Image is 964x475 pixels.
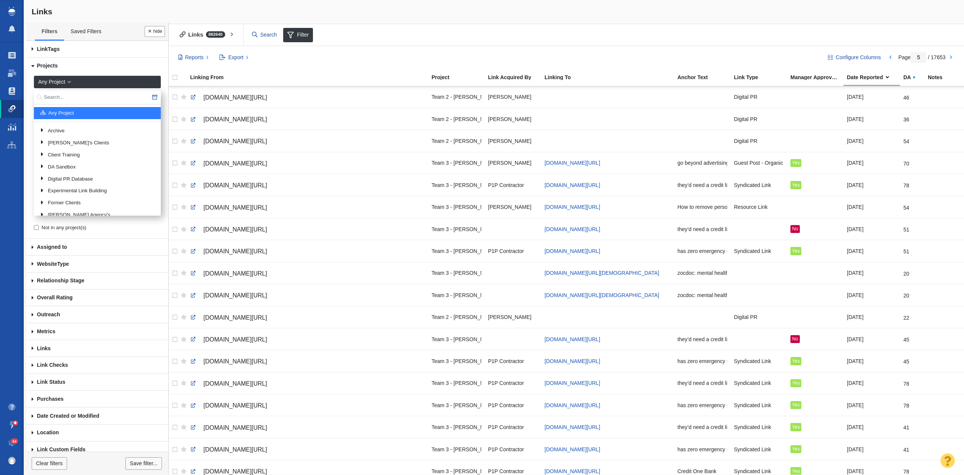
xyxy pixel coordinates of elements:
div: [DATE] [847,89,897,105]
a: [DOMAIN_NAME][URL] [190,399,425,412]
span: [DOMAIN_NAME][URL] [545,358,600,364]
span: [PERSON_NAME] [488,138,531,144]
span: Guest Post - Organic [734,159,783,166]
td: P1P Contractor [485,394,541,416]
td: Guest Post - Organic [731,152,787,174]
span: Syndicated Link [734,468,771,475]
a: [DOMAIN_NAME][URL] [190,289,425,302]
a: [DOMAIN_NAME][URL] [545,380,600,386]
span: P1P Contractor [488,380,524,386]
a: Client Training [38,149,156,161]
a: [DOMAIN_NAME][URL] [190,223,425,236]
span: No [792,226,798,231]
span: [DOMAIN_NAME][URL] [203,182,267,188]
span: [DOMAIN_NAME][URL] [203,446,267,453]
a: [DOMAIN_NAME][URL] [545,402,600,408]
span: [DOMAIN_NAME][URL][DEMOGRAPHIC_DATA] [545,270,659,276]
td: Digital PR [731,130,787,152]
div: Team 3 - [PERSON_NAME] | Summer | [PERSON_NAME]\Incogni\Incogni - Resource [432,199,481,215]
div: Team 2 - [PERSON_NAME] | [PERSON_NAME] | [PERSON_NAME]\Team Software\Team Software - Digital PR -... [432,309,481,325]
span: [DOMAIN_NAME][URL] [203,116,267,123]
a: Outreach [26,306,168,323]
button: Configure Columns [824,51,885,64]
span: Page / 17653 [898,54,946,60]
span: P1P Contractor [488,424,524,431]
td: No [787,218,843,240]
div: Link Acquired By [488,75,544,80]
div: [DATE] [847,309,897,325]
a: Purchases [26,391,168,408]
div: Team 3 - [PERSON_NAME] | Summer | [PERSON_NAME]\Zocdoc\Zocdoc - Psychiatry - 04 - Mental Health I... [432,265,481,281]
a: Archive [38,125,156,136]
div: has zero emergency savings [677,243,727,259]
span: P1P Contractor [488,402,524,409]
div: Team 3 - [PERSON_NAME] | Summer | [PERSON_NAME]\Credit One Bank\Credit One Bank - Digital PR - Ra... [432,419,481,435]
span: Syndicated Link [734,380,771,386]
a: [DOMAIN_NAME][URL] [190,311,425,324]
td: Syndicated Link [731,372,787,394]
td: Syndicated Link [731,438,787,460]
div: How to remove personal information from the internet for free [677,199,727,215]
span: P1P Contractor [488,468,524,475]
div: Team 3 - [PERSON_NAME] | Summer | [PERSON_NAME]\Ready Set Gift\Ready Set Gift - Content Links [432,155,481,171]
a: [DOMAIN_NAME][URL] [545,248,600,254]
div: 36 [903,111,909,123]
div: they’d need a credit limit increase [677,221,727,237]
a: Links [26,340,168,357]
a: Link Custom Fields [26,441,168,458]
span: Syndicated Link [734,446,771,453]
td: P1P Contractor [485,372,541,394]
a: Anchor Text [677,75,733,81]
div: Team 2 - [PERSON_NAME] | [PERSON_NAME] | [PERSON_NAME]\Team Software\Team Software - Digital PR -... [432,111,481,127]
td: Syndicated Link [731,174,787,196]
td: Resource Link [731,196,787,218]
span: No [792,336,798,342]
div: they’d need a credit limit increase [677,375,727,391]
span: Filter [283,28,313,42]
span: [PERSON_NAME] [488,116,531,123]
span: Digital PR [734,116,757,123]
div: 78 [903,177,909,189]
td: Laura Greene [485,152,541,174]
div: [DATE] [847,221,897,237]
span: Yes [792,402,800,408]
a: [DOMAIN_NAME][URL] [190,421,425,434]
span: Syndicated Link [734,402,771,409]
button: Done [145,26,165,37]
div: zocdoc: mental health in the [DEMOGRAPHIC_DATA] community [677,265,727,281]
div: 54 [903,199,909,211]
a: [DOMAIN_NAME][URL] [190,157,425,170]
span: Digital PR [734,314,757,320]
span: Export [228,54,243,61]
span: Yes [792,359,800,364]
div: Project [432,75,487,80]
div: has zero emergency savings [677,397,727,413]
a: [DOMAIN_NAME][URL] [190,443,425,456]
div: 78 [903,397,909,409]
td: Samantha Staufenberg [485,196,541,218]
a: [DOMAIN_NAME][URL] [545,182,600,188]
td: P1P Contractor [485,438,541,460]
div: [DATE] [847,111,897,127]
div: [DATE] [847,133,897,149]
div: [DATE] [847,287,897,303]
td: P1P Contractor [485,416,541,438]
div: Team 3 - [PERSON_NAME] | Summer | [PERSON_NAME]\Credit One Bank\Credit One Bank - Digital PR - Ra... [432,353,481,369]
div: [DATE] [847,265,897,281]
div: has zero emergency savings [677,441,727,457]
div: Team 3 - [PERSON_NAME] | Summer | [PERSON_NAME]\Zocdoc\Zocdoc - Psychiatry - 04 - Mental Health I... [432,287,481,303]
span: Not in any project(s) [41,224,86,231]
span: [DOMAIN_NAME][URL] [203,314,267,321]
span: Syndicated Link [734,182,771,188]
div: go beyond advertising [677,155,727,171]
button: Export [215,51,253,64]
span: P1P Contractor [488,182,524,188]
span: Links [32,7,52,16]
div: 54 [903,133,909,145]
div: [DATE] [847,199,897,215]
a: Link Acquired By [488,75,544,81]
